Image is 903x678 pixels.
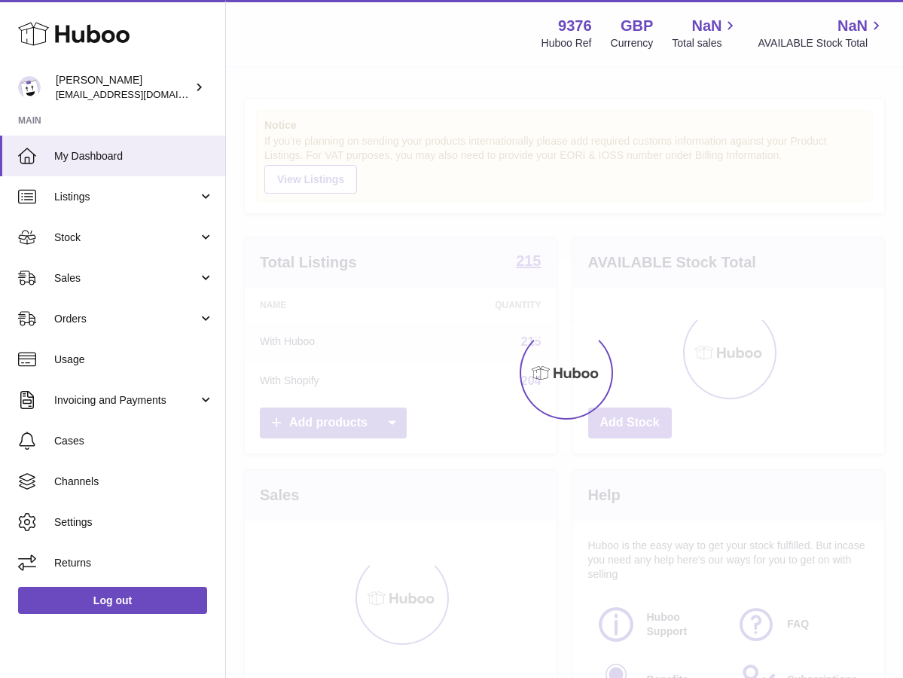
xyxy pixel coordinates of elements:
span: [EMAIL_ADDRESS][DOMAIN_NAME] [56,88,221,100]
span: Stock [54,231,198,245]
strong: 9376 [558,16,592,36]
span: Channels [54,475,214,489]
div: Currency [611,36,654,50]
span: AVAILABLE Stock Total [758,36,885,50]
span: Total sales [672,36,739,50]
a: NaN Total sales [672,16,739,50]
a: NaN AVAILABLE Stock Total [758,16,885,50]
div: [PERSON_NAME] [56,73,191,102]
span: Invoicing and Payments [54,393,198,408]
span: My Dashboard [54,149,214,163]
strong: GBP [621,16,653,36]
div: Huboo Ref [541,36,592,50]
a: Log out [18,587,207,614]
span: Orders [54,312,198,326]
span: Listings [54,190,198,204]
span: NaN [837,16,868,36]
span: NaN [691,16,721,36]
img: info@azura-rose.com [18,76,41,99]
span: Settings [54,515,214,530]
span: Returns [54,556,214,570]
span: Sales [54,271,198,286]
span: Usage [54,353,214,367]
span: Cases [54,434,214,448]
